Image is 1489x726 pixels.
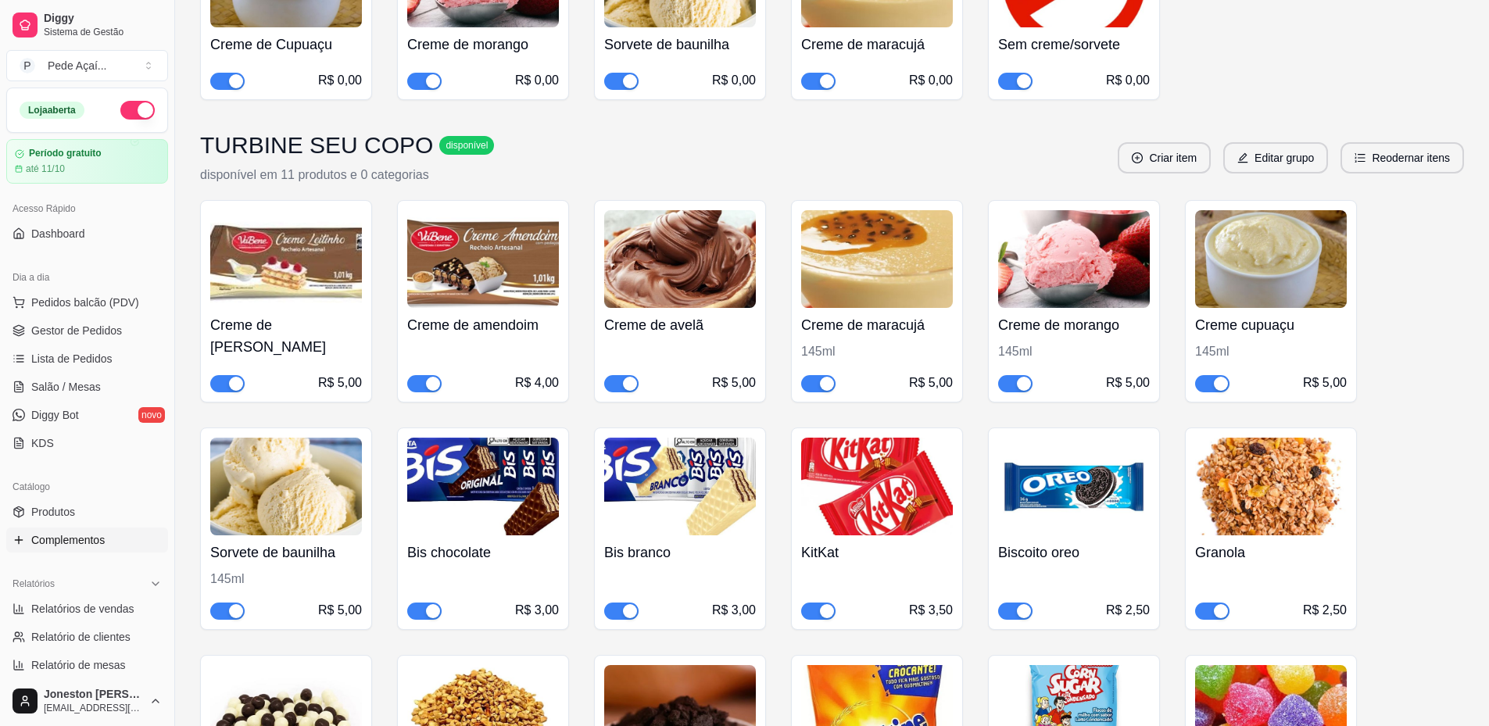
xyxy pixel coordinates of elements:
div: R$ 0,00 [712,71,756,90]
img: product-image [604,438,756,535]
span: Diggy Bot [31,407,79,423]
img: product-image [998,210,1150,308]
button: ordered-listReodernar itens [1340,142,1464,173]
h4: Creme de avelã [604,314,756,336]
span: ordered-list [1355,152,1366,163]
a: Período gratuitoaté 11/10 [6,139,168,184]
img: product-image [801,438,953,535]
img: product-image [210,210,362,308]
span: KDS [31,435,54,451]
h4: Creme de morango [407,34,559,55]
h4: Creme de amendoim [407,314,559,336]
img: product-image [604,210,756,308]
span: Dashboard [31,226,85,241]
div: 145ml [998,342,1150,361]
a: Relatórios de vendas [6,596,168,621]
h4: Sorvete de baunilha [210,542,362,563]
img: product-image [1195,438,1347,535]
div: R$ 0,00 [318,71,362,90]
div: R$ 5,00 [1303,374,1347,392]
span: Joneston [PERSON_NAME] [44,688,143,702]
div: R$ 3,00 [515,601,559,620]
button: plus-circleCriar item [1118,142,1211,173]
span: Pedidos balcão (PDV) [31,295,139,310]
div: R$ 0,00 [909,71,953,90]
img: product-image [407,438,559,535]
div: 145ml [210,570,362,588]
span: edit [1237,152,1248,163]
a: Gestor de Pedidos [6,318,168,343]
button: Alterar Status [120,101,155,120]
button: Pedidos balcão (PDV) [6,290,168,315]
a: DiggySistema de Gestão [6,6,168,44]
a: Relatório de clientes [6,624,168,649]
img: product-image [1195,210,1347,308]
div: R$ 5,00 [1106,374,1150,392]
span: disponível [442,139,491,152]
h4: KitKat [801,542,953,563]
h4: Granola [1195,542,1347,563]
div: R$ 3,00 [712,601,756,620]
h4: Creme cupuaçu [1195,314,1347,336]
button: Select a team [6,50,168,81]
a: KDS [6,431,168,456]
a: Complementos [6,528,168,553]
h4: Creme de maracujá [801,314,953,336]
div: Pede Açaí ... [48,58,107,73]
div: R$ 0,00 [515,71,559,90]
article: Período gratuito [29,148,102,159]
a: Relatório de mesas [6,653,168,678]
h4: Bis branco [604,542,756,563]
div: R$ 4,00 [515,374,559,392]
span: Diggy [44,12,162,26]
span: Produtos [31,504,75,520]
h4: Sorvete de baunilha [604,34,756,55]
span: Relatório de mesas [31,657,126,673]
div: Acesso Rápido [6,196,168,221]
span: Relatórios [13,578,55,590]
div: R$ 5,00 [909,374,953,392]
a: Diggy Botnovo [6,402,168,427]
div: R$ 3,50 [909,601,953,620]
article: até 11/10 [26,163,65,175]
p: disponível em 11 produtos e 0 categorias [200,166,494,184]
h4: Biscoito oreo [998,542,1150,563]
div: 145ml [801,342,953,361]
h4: Creme de morango [998,314,1150,336]
h4: Sem creme/sorvete [998,34,1150,55]
a: Produtos [6,499,168,524]
button: editEditar grupo [1223,142,1328,173]
img: product-image [407,210,559,308]
span: Lista de Pedidos [31,351,113,367]
span: Relatórios de vendas [31,601,134,617]
h4: Creme de [PERSON_NAME] [210,314,362,358]
div: Dia a dia [6,265,168,290]
h4: Bis chocolate [407,542,559,563]
img: product-image [998,438,1150,535]
span: Gestor de Pedidos [31,323,122,338]
div: 145ml [1195,342,1347,361]
button: Joneston [PERSON_NAME][EMAIL_ADDRESS][DOMAIN_NAME] [6,682,168,720]
div: R$ 2,50 [1303,601,1347,620]
a: Salão / Mesas [6,374,168,399]
span: Complementos [31,532,105,548]
a: Dashboard [6,221,168,246]
h3: TURBINE SEU COPO [200,131,433,159]
div: R$ 5,00 [712,374,756,392]
div: Loja aberta [20,102,84,119]
span: Sistema de Gestão [44,26,162,38]
img: product-image [210,438,362,535]
h4: Creme de Cupuaçu [210,34,362,55]
div: R$ 5,00 [318,601,362,620]
h4: Creme de maracujá [801,34,953,55]
span: Salão / Mesas [31,379,101,395]
div: R$ 5,00 [318,374,362,392]
div: Catálogo [6,474,168,499]
span: Relatório de clientes [31,629,131,645]
img: product-image [801,210,953,308]
div: R$ 0,00 [1106,71,1150,90]
span: P [20,58,35,73]
a: Lista de Pedidos [6,346,168,371]
span: plus-circle [1132,152,1143,163]
span: [EMAIL_ADDRESS][DOMAIN_NAME] [44,702,143,714]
